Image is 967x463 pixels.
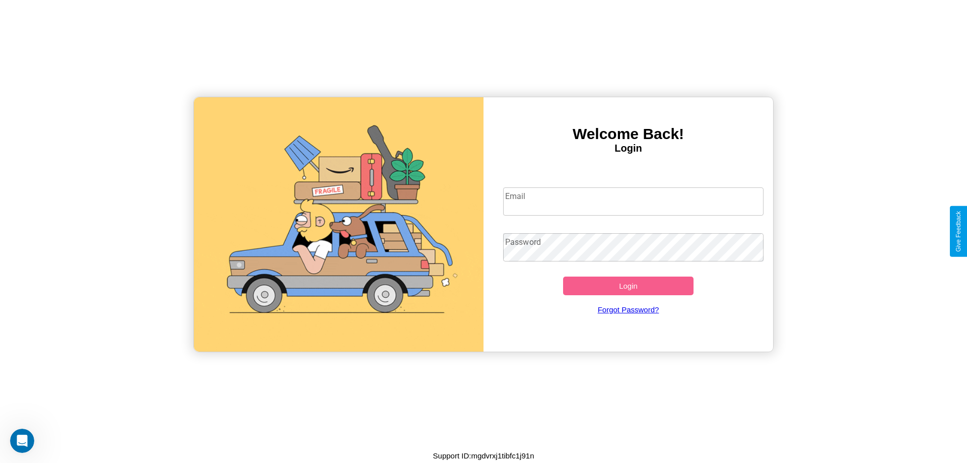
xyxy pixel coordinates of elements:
[955,211,962,252] div: Give Feedback
[483,125,773,143] h3: Welcome Back!
[498,295,759,324] a: Forgot Password?
[563,277,694,295] button: Login
[433,449,534,462] p: Support ID: mgdvrxj1tibfc1j91n
[483,143,773,154] h4: Login
[10,429,34,453] iframe: Intercom live chat
[194,97,483,352] img: gif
